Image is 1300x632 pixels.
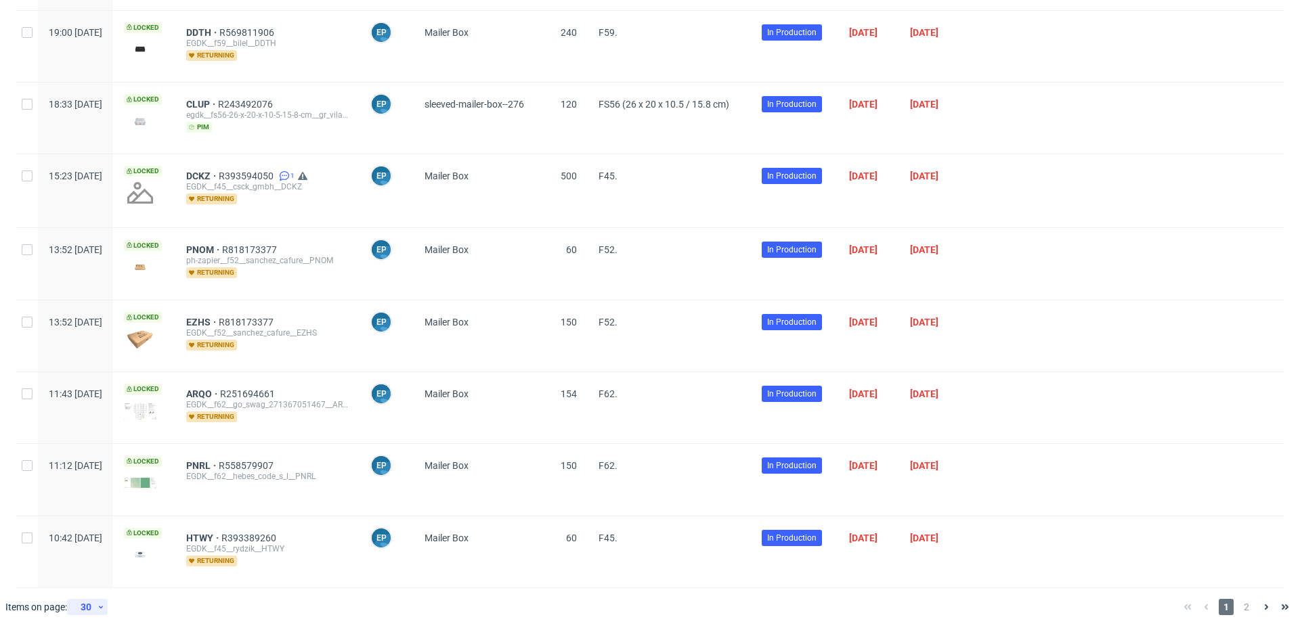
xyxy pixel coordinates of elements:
[561,99,577,110] span: 120
[186,317,219,328] span: EZHS
[124,177,156,209] img: no_design.png
[425,244,469,255] span: Mailer Box
[124,22,162,33] span: Locked
[372,95,391,114] figcaption: EP
[186,460,219,471] a: PNRL
[561,388,577,399] span: 154
[124,330,156,348] img: version_two_editor_design
[910,388,938,399] span: [DATE]
[566,244,577,255] span: 60
[290,171,295,181] span: 1
[767,316,817,328] span: In Production
[910,244,938,255] span: [DATE]
[124,403,156,419] img: version_two_editor_design.png
[910,27,938,38] span: [DATE]
[599,99,729,110] span: FS56 (26 x 20 x 10.5 / 15.8 cm)
[186,340,237,351] span: returning
[186,267,237,278] span: returning
[276,171,295,181] a: 1
[1239,599,1254,615] span: 2
[186,171,219,181] a: DCKZ
[218,99,276,110] a: R243492076
[186,399,349,410] div: EGDK__f62__go_swag_271367051467__ARQO
[186,328,349,338] div: EGDK__f52__sanchez_cafure__EZHS
[566,533,577,543] span: 60
[767,26,817,39] span: In Production
[186,110,349,120] div: egdk__fs56-26-x-20-x-10-5-15-8-cm__gr_vilanord_sl__CLUP
[124,528,162,539] span: Locked
[219,27,277,38] span: R569811906
[561,171,577,181] span: 500
[49,244,102,255] span: 13:52 [DATE]
[124,166,162,177] span: Locked
[186,471,349,482] div: EGDK__f62__hebes_code_s_l__PNRL
[186,38,349,49] div: EGDK__f59__bilel__DDTH
[49,99,102,110] span: 18:33 [DATE]
[186,533,221,543] span: HTWY
[186,388,220,399] a: ARQO
[124,258,156,276] img: version_two_editor_design
[767,459,817,472] span: In Production
[124,545,156,564] img: version_two_editor_design.png
[124,94,162,105] span: Locked
[186,244,222,255] a: PNOM
[849,99,877,110] span: [DATE]
[910,317,938,328] span: [DATE]
[372,528,391,547] figcaption: EP
[910,460,938,471] span: [DATE]
[767,532,817,544] span: In Production
[186,543,349,554] div: EGDK__f45__rydzik__HTWY
[219,460,276,471] a: R558579907
[49,460,102,471] span: 11:12 [DATE]
[186,556,237,566] span: returning
[49,317,102,328] span: 13:52 [DATE]
[1219,599,1234,615] span: 1
[186,181,349,192] div: EGDK__f45__csck_gmbh__DCKZ
[372,313,391,332] figcaption: EP
[220,388,278,399] span: R251694661
[222,244,280,255] span: R818173377
[425,27,469,38] span: Mailer Box
[72,597,97,616] div: 30
[599,388,617,399] span: F62.
[124,112,156,131] img: version_two_editor_design
[425,460,469,471] span: Mailer Box
[219,317,276,328] a: R818173377
[849,317,877,328] span: [DATE]
[767,388,817,400] span: In Production
[767,170,817,182] span: In Production
[561,317,577,328] span: 150
[599,460,617,471] span: F62.
[910,171,938,181] span: [DATE]
[561,27,577,38] span: 240
[425,171,469,181] span: Mailer Box
[599,317,617,328] span: F52.
[849,533,877,543] span: [DATE]
[5,600,67,614] span: Items on page:
[767,244,817,256] span: In Production
[372,384,391,403] figcaption: EP
[186,99,218,110] a: CLUP
[372,166,391,185] figcaption: EP
[219,171,276,181] a: R393594050
[372,456,391,475] figcaption: EP
[425,533,469,543] span: Mailer Box
[49,388,102,399] span: 11:43 [DATE]
[221,533,279,543] a: R393389260
[599,27,617,38] span: F59.
[186,411,237,422] span: returning
[49,533,102,543] span: 10:42 [DATE]
[49,171,102,181] span: 15:23 [DATE]
[124,384,162,394] span: Locked
[186,194,237,204] span: returning
[186,122,212,133] span: pim
[910,99,938,110] span: [DATE]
